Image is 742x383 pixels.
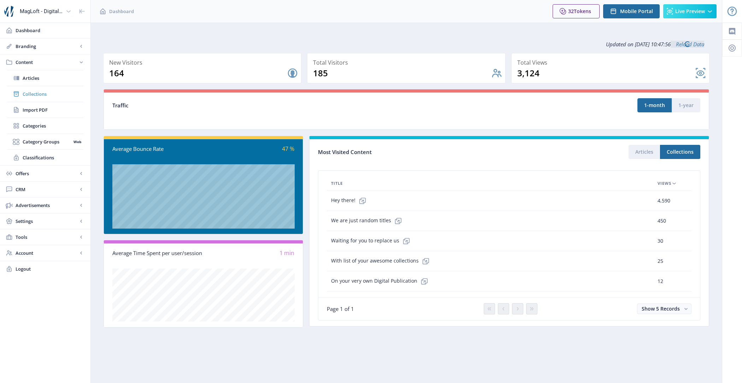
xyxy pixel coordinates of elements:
[109,67,287,79] div: 164
[675,8,705,14] span: Live Preview
[553,4,600,18] button: 32Tokens
[16,27,85,34] span: Dashboard
[23,90,83,98] span: Collections
[16,218,78,225] span: Settings
[620,8,653,14] span: Mobile Portal
[7,150,83,165] a: Classifications
[660,145,700,159] button: Collections
[109,58,298,67] div: New Visitors
[4,6,16,17] img: properties.app_icon.png
[574,8,591,14] span: Tokens
[282,145,294,153] span: 47 %
[331,194,370,208] span: Hey there!
[658,237,663,245] span: 30
[658,277,663,285] span: 12
[658,196,670,205] span: 4,590
[23,106,83,113] span: Import PDF
[16,265,85,272] span: Logout
[112,145,204,153] div: Average Bounce Rate
[331,254,433,268] span: With list of your awesome collections
[672,98,700,112] button: 1-year
[112,101,406,110] div: Traffic
[331,214,405,228] span: We are just random titles
[112,249,204,257] div: Average Time Spent per user/session
[517,58,706,67] div: Total Views
[7,86,83,102] a: Collections
[658,257,663,265] span: 25
[23,138,71,145] span: Category Groups
[517,67,695,79] div: 3,124
[331,179,343,188] span: Title
[16,234,78,241] span: Tools
[16,249,78,257] span: Account
[603,4,660,18] button: Mobile Portal
[318,147,509,158] div: Most Visited Content
[7,70,83,86] a: Articles
[16,59,78,66] span: Content
[642,305,680,312] span: Show 5 Records
[109,8,134,15] span: Dashboard
[313,67,491,79] div: 185
[658,217,666,225] span: 450
[23,154,83,161] span: Classifications
[327,305,354,312] span: Page 1 of 1
[71,138,83,145] nb-badge: Web
[204,249,295,257] div: 1 min
[663,4,717,18] button: Live Preview
[16,43,78,50] span: Branding
[20,4,63,19] div: MagLoft - Digital Magazine
[103,35,709,53] div: Updated on [DATE] 10:47:56
[23,75,83,82] span: Articles
[16,170,78,177] span: Offers
[629,145,660,159] button: Articles
[313,58,502,67] div: Total Visitors
[331,234,413,248] span: Waiting for you to replace us
[23,122,83,129] span: Categories
[331,274,431,288] span: On your very own Digital Publication
[637,98,672,112] button: 1-month
[16,202,78,209] span: Advertisements
[7,118,83,134] a: Categories
[16,186,78,193] span: CRM
[7,102,83,118] a: Import PDF
[637,304,691,314] button: Show 5 Records
[658,179,671,188] span: Views
[671,41,704,48] a: Reload Data
[7,134,83,149] a: Category GroupsWeb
